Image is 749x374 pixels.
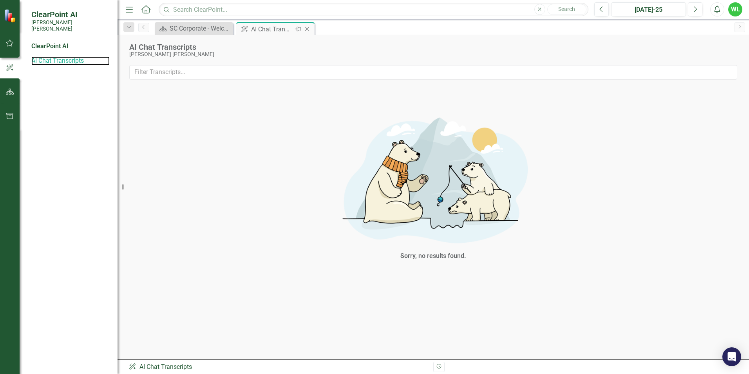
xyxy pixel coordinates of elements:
[129,65,737,80] input: Filter Transcripts...
[400,252,466,261] div: Sorry, no results found.
[722,347,741,366] div: Open Intercom Messenger
[728,2,742,16] button: WL
[614,5,683,15] div: [DATE]-25
[159,3,588,16] input: Search ClearPoint...
[251,24,293,34] div: AI Chat Transcripts
[170,24,231,33] div: SC Corporate - Welcome to ClearPoint
[129,43,733,51] div: AI Chat Transcripts
[31,42,110,51] div: ClearPoint AI
[547,4,586,15] button: Search
[157,24,231,33] a: SC Corporate - Welcome to ClearPoint
[4,9,18,23] img: ClearPoint Strategy
[31,10,110,19] span: ClearPoint AI
[31,56,110,65] a: AI Chat Transcripts
[611,2,686,16] button: [DATE]-25
[128,363,427,372] div: AI Chat Transcripts
[31,19,110,32] small: [PERSON_NAME] [PERSON_NAME]
[558,6,575,12] span: Search
[316,108,551,250] img: No results found
[129,51,733,57] div: [PERSON_NAME] [PERSON_NAME]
